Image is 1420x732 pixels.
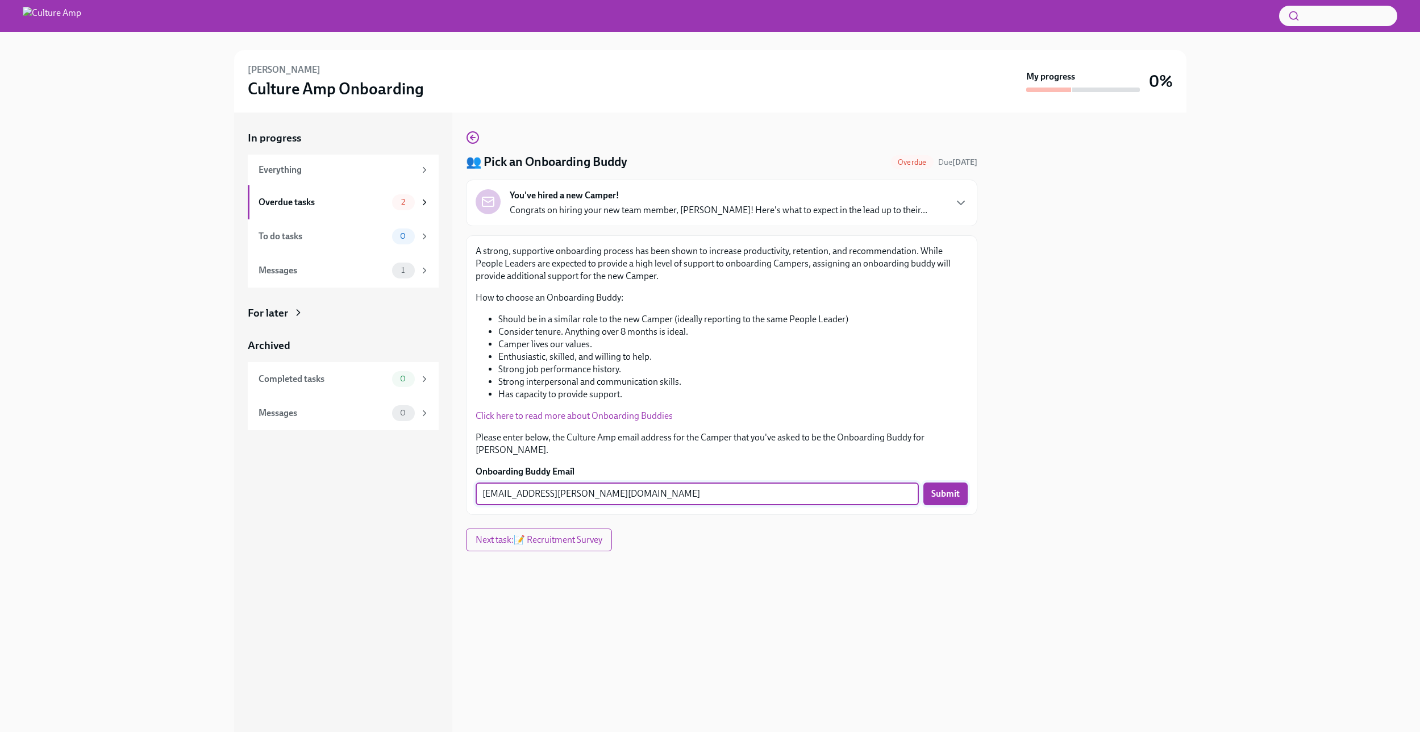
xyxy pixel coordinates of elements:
[476,465,968,478] label: Onboarding Buddy Email
[498,326,968,338] li: Consider tenure. Anything over 8 months is ideal.
[476,292,968,304] p: How to choose an Onboarding Buddy:
[248,64,320,76] h6: [PERSON_NAME]
[510,204,927,217] p: Congrats on hiring your new team member, [PERSON_NAME]! Here's what to expect in the lead up to t...
[498,363,968,376] li: Strong job performance history.
[394,266,411,274] span: 1
[498,313,968,326] li: Should be in a similar role to the new Camper (ideally reporting to the same People Leader)
[938,157,977,168] span: October 8th, 2025 10:00
[1026,70,1075,83] strong: My progress
[476,483,919,505] input: Enter their work email address
[476,245,968,282] p: A strong, supportive onboarding process has been shown to increase productivity, retention, and r...
[248,396,439,430] a: Messages0
[498,338,968,351] li: Camper lives our values.
[248,185,439,219] a: Overdue tasks2
[248,306,439,321] a: For later
[248,253,439,288] a: Messages1
[923,483,968,505] button: Submit
[248,306,288,321] div: For later
[498,388,968,401] li: Has capacity to provide support.
[248,219,439,253] a: To do tasks0
[248,362,439,396] a: Completed tasks0
[23,7,81,25] img: Culture Amp
[248,78,424,99] h3: Culture Amp Onboarding
[498,351,968,363] li: Enthusiastic, skilled, and willing to help.
[510,189,619,202] strong: You've hired a new Camper!
[498,376,968,388] li: Strong interpersonal and communication skills.
[393,375,413,383] span: 0
[248,155,439,185] a: Everything
[476,534,602,546] span: Next task : 📝 Recruitment Survey
[248,131,439,145] a: In progress
[938,157,977,167] span: Due
[393,409,413,417] span: 0
[466,529,612,551] button: Next task:📝 Recruitment Survey
[394,198,412,206] span: 2
[248,338,439,353] a: Archived
[931,488,960,500] span: Submit
[259,230,388,243] div: To do tasks
[476,431,968,456] p: Please enter below, the Culture Amp email address for the Camper that you've asked to be the Onbo...
[259,196,388,209] div: Overdue tasks
[891,158,933,167] span: Overdue
[259,407,388,419] div: Messages
[476,410,673,421] a: Click here to read more about Onboarding Buddies
[259,164,415,176] div: Everything
[1149,71,1173,91] h3: 0%
[393,232,413,240] span: 0
[259,264,388,277] div: Messages
[259,373,388,385] div: Completed tasks
[952,157,977,167] strong: [DATE]
[466,153,627,170] h4: 👥 Pick an Onboarding Buddy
